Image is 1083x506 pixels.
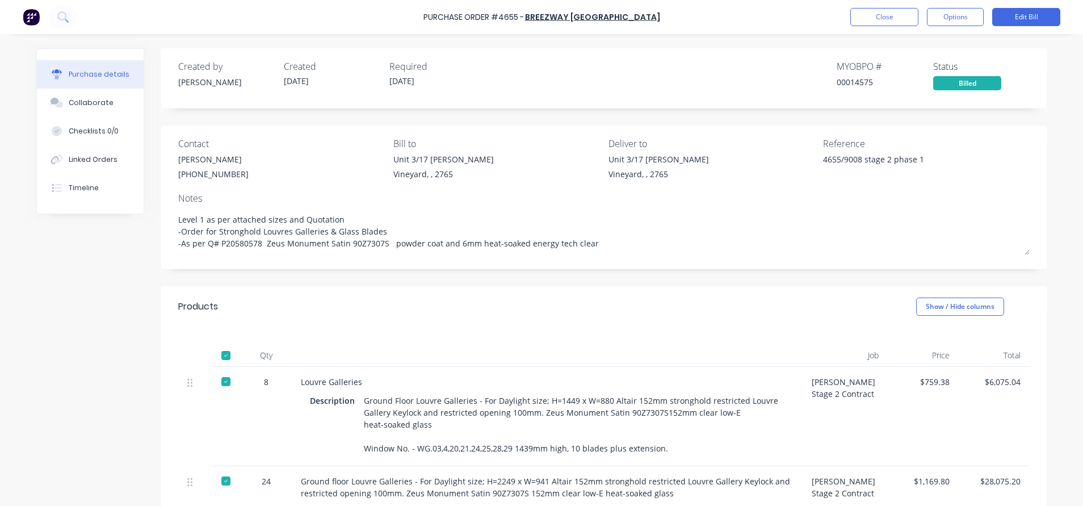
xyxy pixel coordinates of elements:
[393,168,494,180] div: Vineyard, , 2765
[69,98,114,108] div: Collaborate
[310,392,364,409] div: Description
[37,60,144,89] button: Purchase details
[301,475,794,499] div: Ground floor Louvre Galleries - For Daylight size; H=2249 x W=941 Altair 152mm stronghold restric...
[37,145,144,174] button: Linked Orders
[37,117,144,145] button: Checklists 0/0
[933,60,1030,73] div: Status
[37,89,144,117] button: Collaborate
[525,11,660,23] a: Breezway [GEOGRAPHIC_DATA]
[897,475,950,487] div: $1,169.80
[968,475,1021,487] div: $28,075.20
[389,60,486,73] div: Required
[888,344,959,367] div: Price
[927,8,984,26] button: Options
[69,183,99,193] div: Timeline
[823,153,965,179] textarea: 4655/9008 stage 2 phase 1
[897,376,950,388] div: $759.38
[364,392,784,457] div: Ground Floor Louvre Galleries - For Daylight size; H=1449 x W=880 Altair 152mm stronghold restric...
[178,60,275,73] div: Created by
[178,76,275,88] div: [PERSON_NAME]
[823,137,1030,150] div: Reference
[178,208,1030,255] textarea: Level 1 as per attached sizes and Quotation -Order for Stronghold Louvres Galleries & Glass Blade...
[301,376,794,388] div: Louvre Galleries
[178,153,249,165] div: [PERSON_NAME]
[968,376,1021,388] div: $6,075.04
[423,11,524,23] div: Purchase Order #4655 -
[23,9,40,26] img: Factory
[608,137,815,150] div: Deliver to
[69,154,117,165] div: Linked Orders
[933,76,1001,90] div: Billed
[178,300,218,313] div: Products
[803,344,888,367] div: Job
[250,475,283,487] div: 24
[69,126,119,136] div: Checklists 0/0
[284,60,380,73] div: Created
[992,8,1060,26] button: Edit Bill
[69,69,129,80] div: Purchase details
[608,153,709,165] div: Unit 3/17 [PERSON_NAME]
[608,168,709,180] div: Vineyard, , 2765
[916,298,1004,316] button: Show / Hide columns
[241,344,292,367] div: Qty
[178,191,1030,205] div: Notes
[393,137,600,150] div: Bill to
[803,367,888,466] div: [PERSON_NAME] Stage 2 Contract
[250,376,283,388] div: 8
[178,137,385,150] div: Contact
[850,8,918,26] button: Close
[178,168,249,180] div: [PHONE_NUMBER]
[37,174,144,202] button: Timeline
[959,344,1030,367] div: Total
[393,153,494,165] div: Unit 3/17 [PERSON_NAME]
[837,60,933,73] div: MYOB PO #
[837,76,933,88] div: 00014575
